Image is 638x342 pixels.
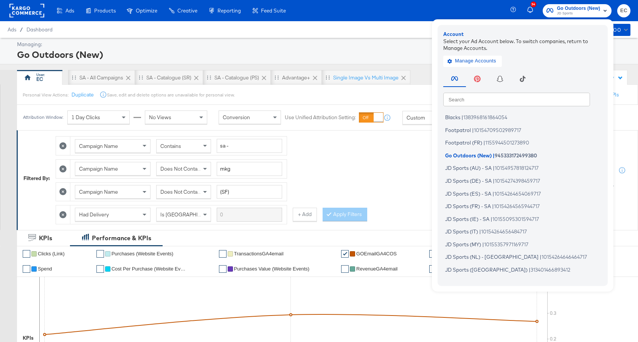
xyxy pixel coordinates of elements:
span: Campaign Name [79,143,118,149]
a: ✔ [429,265,437,273]
span: 10154957818124717 [495,165,539,171]
div: Drag to reorder tab [275,75,279,79]
span: | [482,279,484,285]
span: Had Delivery [79,211,109,218]
span: EC [620,6,627,15]
a: Dashboard [26,26,53,33]
span: | [493,152,495,158]
span: JD Sports (ES) - SA [445,190,491,196]
label: Use Unified Attribution Setting: [285,114,356,121]
span: Spend [38,266,52,272]
span: 10154274398459717 [495,177,540,183]
span: JD Sports (AU) - SA [445,165,492,171]
span: JD Sports (MY) [445,241,481,247]
span: | [492,190,494,196]
span: 313401466893412 [531,266,570,272]
a: ✔ [219,250,227,258]
span: 10154264654069717 [494,190,541,196]
div: Drag to reorder tab [139,75,143,79]
span: Footpatrol [445,127,471,133]
div: SA - All Campaigns [79,74,123,81]
div: EC [36,76,43,83]
span: JD Sports (SG) [445,279,481,285]
span: 1 Day Clicks [71,114,100,121]
span: Footpatrol (FR) [445,140,482,146]
span: 10155357971169717 [484,241,528,247]
a: ✔ [341,265,349,273]
span: 10154264656484717 [481,229,527,235]
span: 10154709502989717 [474,127,521,133]
span: Reporting [217,8,241,14]
div: Save, edit and delete options are unavailable for personal view. [107,92,234,98]
span: Purchases (Website Events) [112,251,174,256]
span: Does Not Contain [160,188,202,195]
div: Filtered By: [23,175,50,182]
span: | [492,203,494,209]
span: No Views [149,114,171,121]
span: GOEmailGA4COS [356,251,397,256]
button: + Add [293,208,317,221]
span: | [529,266,531,272]
a: ✔ [23,265,30,273]
button: Duplicate [71,91,94,98]
div: Select your Ad Account below. To switch companies, return to Manage Accounts. [443,37,602,51]
span: 10154264565944717 [494,203,540,209]
a: ✔ [429,250,437,258]
input: Enter a search term [217,185,282,199]
span: 1383968161864054 [463,114,507,120]
span: Blacks [445,114,460,120]
div: SA - Catalogue (SR) [146,74,191,81]
span: Manage Accounts [449,57,496,65]
div: Personal View Actions: [23,92,68,98]
span: Is [GEOGRAPHIC_DATA] [160,211,218,218]
a: ✔ [219,265,227,273]
span: JD Sports (NL) - [GEOGRAPHIC_DATA] [445,254,539,260]
span: JD Sports ([GEOGRAPHIC_DATA]) [445,266,528,272]
span: Clicks (Link) [38,251,65,256]
span: | [540,254,542,260]
a: ✔ [96,265,104,273]
span: Products [94,8,116,14]
button: Manage Accounts [443,55,502,67]
span: JD Sports (DE) - SA [445,177,492,183]
input: Enter a search term [217,208,282,222]
span: Ads [8,26,16,33]
button: 34 [526,3,539,18]
div: Attribution Window: [23,115,64,120]
span: 10154264646464717 [542,254,587,260]
span: RevenueGA4email [356,266,397,272]
div: Go Outdoors (New) [17,48,629,61]
input: Enter a search term [217,162,282,176]
div: KPIs [39,234,52,243]
input: Enter a search term [217,139,282,153]
span: Contains [160,143,181,149]
button: Go Outdoors (New)JD Sports [543,4,612,17]
span: 945333172499380 [495,152,537,158]
span: 1155944501273890 [485,140,529,146]
a: ✔ [341,250,349,258]
div: SA - Catalogue (PS) [214,74,259,81]
span: Custom [407,114,425,121]
div: Drag to reorder tab [72,75,76,79]
span: Go Outdoors (New) [445,152,492,158]
span: Feed Suite [261,8,286,14]
div: Performance & KPIs [92,234,151,243]
span: | [493,165,495,171]
div: Account [443,31,602,38]
span: | [483,140,485,146]
div: Advantage+ [282,74,310,81]
span: JD Sports (IT) [445,229,478,235]
div: KPIs [23,334,34,342]
a: ✔ [23,250,30,258]
span: | [482,241,484,247]
span: 10155095301594717 [492,216,539,222]
span: Go Outdoors (New) [557,5,600,12]
div: Drag to reorder tab [326,75,330,79]
div: 34 [531,2,536,7]
a: ✔ [96,250,104,258]
span: Campaign Name [79,188,118,195]
span: | [491,216,492,222]
span: JD Sports (IE) - SA [445,216,489,222]
div: Managing: [17,41,629,48]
